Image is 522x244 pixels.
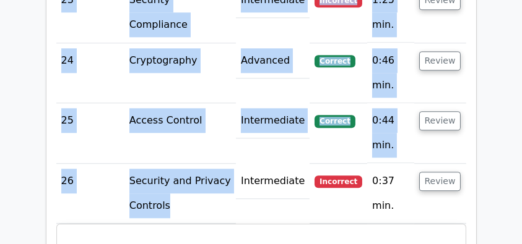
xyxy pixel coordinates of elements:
[124,164,236,224] td: Security and Privacy Controls
[236,103,310,138] td: Intermediate
[315,115,355,127] span: Correct
[56,43,124,103] td: 24
[315,175,362,188] span: Incorrect
[367,164,414,224] td: 0:37 min.
[124,43,236,103] td: Cryptography
[367,43,414,103] td: 0:46 min.
[236,164,310,199] td: Intermediate
[315,55,355,67] span: Correct
[236,43,310,78] td: Advanced
[419,172,461,191] button: Review
[367,103,414,163] td: 0:44 min.
[56,103,124,163] td: 25
[419,111,461,130] button: Review
[56,164,124,224] td: 26
[124,103,236,163] td: Access Control
[419,51,461,70] button: Review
